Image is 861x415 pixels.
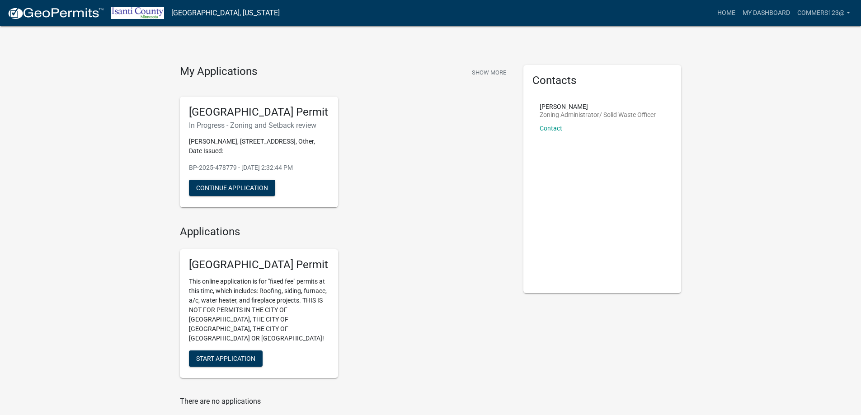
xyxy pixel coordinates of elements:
[196,355,255,362] span: Start Application
[189,258,329,271] h5: [GEOGRAPHIC_DATA] Permit
[189,163,329,173] p: BP-2025-478779 - [DATE] 2:32:44 PM
[189,106,329,119] h5: [GEOGRAPHIC_DATA] Permit
[540,103,656,110] p: [PERSON_NAME]
[189,350,263,367] button: Start Application
[468,65,510,80] button: Show More
[794,5,854,22] a: Commers123@
[540,112,656,118] p: Zoning Administrator/ Solid Waste Officer
[180,396,510,407] p: There are no applications
[189,121,329,130] h6: In Progress - Zoning and Setback review
[111,7,164,19] img: Isanti County, Minnesota
[189,277,329,343] p: This online application is for "fixed fee" permits at this time, which includes: Roofing, siding,...
[171,5,280,21] a: [GEOGRAPHIC_DATA], [US_STATE]
[180,225,510,238] h4: Applications
[189,180,275,196] button: Continue Application
[714,5,739,22] a: Home
[739,5,794,22] a: My Dashboard
[189,137,329,156] p: [PERSON_NAME], [STREET_ADDRESS], Other, Date Issued:
[180,65,257,79] h4: My Applications
[180,225,510,385] wm-workflow-list-section: Applications
[540,125,562,132] a: Contact
[532,74,673,87] h5: Contacts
